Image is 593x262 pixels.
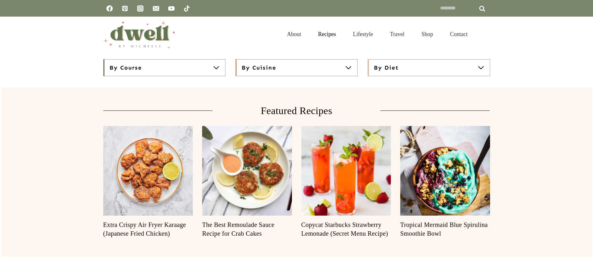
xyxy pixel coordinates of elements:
[202,126,292,216] img: Crab,Cake,With,Remoulade,Sauce,And,Lemon,In,A,White
[368,59,490,76] button: By Diet
[119,2,131,15] a: Pinterest
[479,29,490,39] button: View Search Form
[103,59,225,76] button: By Course
[235,59,358,76] button: By Cuisine
[442,23,476,45] a: Contact
[278,23,310,45] a: About
[310,23,344,45] a: Recipes
[242,64,276,71] span: By Cuisine
[400,220,490,238] a: Tropical Mermaid Blue Spirulina Smoothie Bowl
[202,220,292,238] a: The Best Remoulade Sauce Recipe for Crab Cakes
[413,23,441,45] a: Shop
[181,2,193,15] a: TikTok
[103,126,193,216] a: Read More Extra Crispy Air Fryer Karaage (Japanese Fried Chicken)
[344,23,381,45] a: Lifestyle
[110,64,142,71] span: By Course
[223,103,370,118] h2: Featured Recipes
[374,64,399,71] span: By Diet
[301,126,391,216] img: starbucks secret menu copycat recipe strawberry lemonade
[103,20,175,49] img: DWELL by michelle
[103,126,490,241] div: Post Carousel
[301,220,391,238] a: Copycat Starbucks Strawberry Lemonade (Secret Menu Recipe)
[150,2,162,15] a: Email
[165,2,178,15] a: YouTube
[400,126,490,216] img: easy breakfast blue smoothie bowl with toppings spirulina coconut bowl spoon
[381,23,413,45] a: Travel
[278,23,476,45] nav: Primary Navigation
[400,126,490,216] a: Read More Tropical Mermaid Blue Spirulina Smoothie Bowl
[134,2,147,15] a: Instagram
[103,126,193,216] img: crispy chicken karaage on a plate and a slice of lemon
[202,126,292,216] a: Read More The Best Remoulade Sauce Recipe for Crab Cakes
[103,2,116,15] a: Facebook
[301,126,391,216] a: Read More Copycat Starbucks Strawberry Lemonade (Secret Menu Recipe)
[103,220,193,238] a: Extra Crispy Air Fryer Karaage (Japanese Fried Chicken)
